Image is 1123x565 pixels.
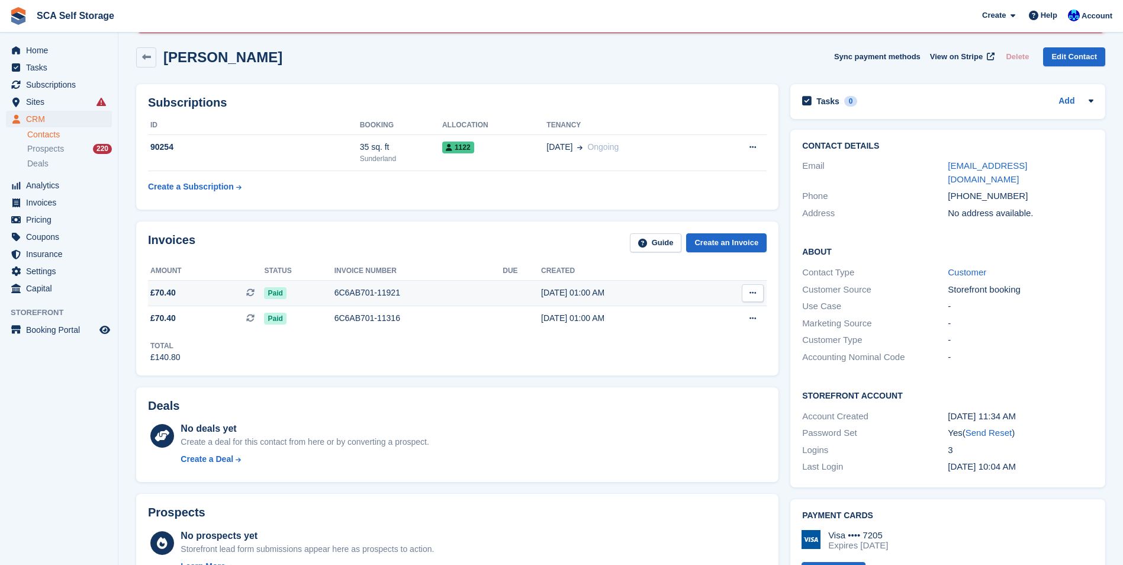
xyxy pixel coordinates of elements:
a: menu [6,42,112,59]
span: Subscriptions [26,76,97,93]
a: Create a Subscription [148,176,242,198]
th: Booking [360,116,442,135]
h2: [PERSON_NAME] [163,49,282,65]
div: Storefront booking [948,283,1093,297]
div: No deals yet [181,422,429,436]
span: CRM [26,111,97,127]
span: 1122 [442,142,474,153]
div: Address [802,207,948,220]
span: Invoices [26,194,97,211]
div: Create a Deal [181,453,233,466]
div: [DATE] 01:00 AM [541,312,703,325]
div: 90254 [148,141,360,153]
img: Kelly Neesham [1068,9,1080,21]
div: - [948,317,1093,330]
a: menu [6,229,112,245]
div: 220 [93,144,112,154]
button: Sync payment methods [834,47,921,67]
div: 6C6AB701-11316 [334,312,503,325]
div: Storefront lead form submissions appear here as prospects to action. [181,543,434,556]
span: Booking Portal [26,322,97,338]
a: Edit Contact [1043,47,1105,67]
div: Yes [948,426,1093,440]
div: Last Login [802,460,948,474]
span: Capital [26,280,97,297]
div: Customer Source [802,283,948,297]
span: Coupons [26,229,97,245]
div: Contact Type [802,266,948,280]
span: View on Stripe [930,51,983,63]
span: Settings [26,263,97,280]
a: Send Reset [966,428,1012,438]
span: [DATE] [546,141,572,153]
time: 2025-06-27 09:04:17 UTC [948,461,1016,471]
div: Create a deal for this contact from here or by converting a prospect. [181,436,429,448]
a: menu [6,177,112,194]
span: Create [982,9,1006,21]
a: SCA Self Storage [32,6,119,25]
span: ( ) [963,428,1015,438]
div: 3 [948,444,1093,457]
a: menu [6,322,112,338]
div: Password Set [802,426,948,440]
a: menu [6,246,112,262]
a: Create an Invoice [686,233,767,253]
span: Account [1082,10,1112,22]
div: [PHONE_NUMBER] [948,190,1093,203]
a: menu [6,280,112,297]
div: - [948,300,1093,313]
h2: Invoices [148,233,195,253]
span: Pricing [26,211,97,228]
a: menu [6,94,112,110]
h2: Subscriptions [148,96,767,110]
img: Visa Logo [802,530,820,549]
div: £140.80 [150,351,181,364]
i: Smart entry sync failures have occurred [96,97,106,107]
span: Deals [27,158,49,169]
div: - [948,333,1093,347]
div: 0 [844,96,858,107]
a: Contacts [27,129,112,140]
div: 6C6AB701-11921 [334,287,503,299]
div: Visa •••• 7205 [828,530,888,541]
th: ID [148,116,360,135]
th: Invoice number [334,262,503,281]
a: Guide [630,233,682,253]
span: Paid [264,313,286,325]
a: Prospects 220 [27,143,112,155]
div: Marketing Source [802,317,948,330]
a: menu [6,111,112,127]
span: £70.40 [150,312,176,325]
h2: Prospects [148,506,205,519]
span: Storefront [11,307,118,319]
h2: Tasks [816,96,839,107]
div: No prospects yet [181,529,434,543]
a: menu [6,263,112,280]
span: Ongoing [587,142,619,152]
a: Create a Deal [181,453,429,466]
div: Phone [802,190,948,203]
a: menu [6,59,112,76]
th: Allocation [442,116,546,135]
div: Expires [DATE] [828,540,888,551]
th: Amount [148,262,264,281]
span: Paid [264,287,286,299]
div: Create a Subscription [148,181,234,193]
div: Account Created [802,410,948,423]
span: £70.40 [150,287,176,299]
div: No address available. [948,207,1093,220]
img: stora-icon-8386f47178a22dfd0bd8f6a31ec36ba5ce8667c1dd55bd0f319d3a0aa187defe.svg [9,7,27,25]
a: Deals [27,158,112,170]
h2: Storefront Account [802,389,1093,401]
h2: Contact Details [802,142,1093,151]
a: menu [6,211,112,228]
a: menu [6,76,112,93]
h2: About [802,245,1093,257]
a: Preview store [98,323,112,337]
div: Email [802,159,948,186]
span: Sites [26,94,97,110]
a: View on Stripe [925,47,997,67]
div: Logins [802,444,948,457]
a: Add [1058,95,1074,108]
h2: Payment cards [802,511,1093,521]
